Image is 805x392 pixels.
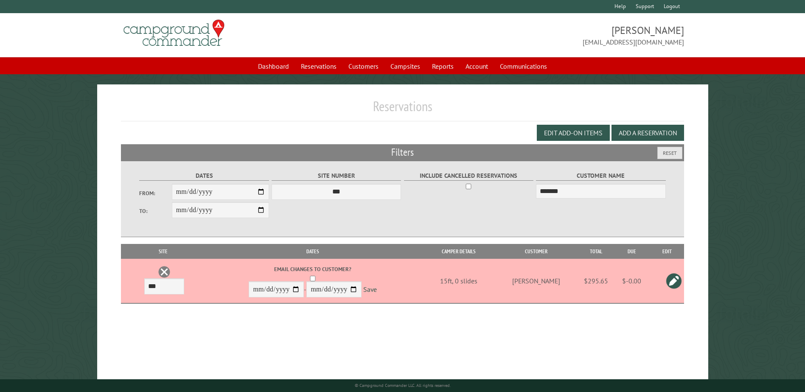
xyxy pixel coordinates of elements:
[579,244,613,259] th: Total
[536,171,665,181] label: Customer Name
[121,17,227,50] img: Campground Commander
[611,125,684,141] button: Add a Reservation
[613,244,651,259] th: Due
[493,244,579,259] th: Customer
[203,265,423,300] div: -
[403,23,684,47] span: [PERSON_NAME] [EMAIL_ADDRESS][DOMAIN_NAME]
[427,58,459,74] a: Reports
[495,58,552,74] a: Communications
[125,244,201,259] th: Site
[424,259,493,303] td: 15ft, 0 slides
[657,147,682,159] button: Reset
[579,259,613,303] td: $295.65
[650,244,684,259] th: Edit
[203,265,423,273] label: Email changes to customer?
[139,189,171,197] label: From:
[158,266,171,278] a: Delete this reservation
[355,383,451,388] small: © Campground Commander LLC. All rights reserved.
[385,58,425,74] a: Campsites
[121,98,684,121] h1: Reservations
[460,58,493,74] a: Account
[363,286,377,294] a: Save
[493,259,579,303] td: [PERSON_NAME]
[424,244,493,259] th: Camper Details
[404,171,533,181] label: Include Cancelled Reservations
[343,58,384,74] a: Customers
[139,171,269,181] label: Dates
[253,58,294,74] a: Dashboard
[296,58,342,74] a: Reservations
[272,171,401,181] label: Site Number
[613,259,651,303] td: $-0.00
[202,244,425,259] th: Dates
[139,207,171,215] label: To:
[537,125,610,141] button: Edit Add-on Items
[121,144,684,160] h2: Filters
